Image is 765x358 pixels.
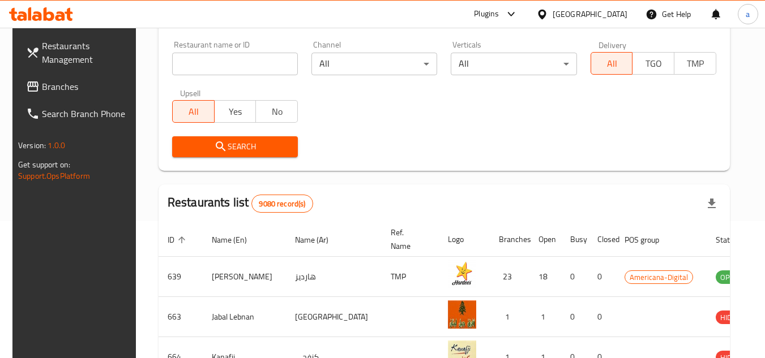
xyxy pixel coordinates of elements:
span: TMP [679,55,712,72]
span: Branches [42,80,131,93]
button: TGO [632,52,674,75]
span: TGO [637,55,670,72]
span: All [596,55,629,72]
span: Version: [18,138,46,153]
td: [PERSON_NAME] [203,257,286,297]
span: Americana-Digital [625,271,693,284]
button: All [591,52,633,75]
th: Open [529,222,561,257]
button: Yes [214,100,257,123]
button: All [172,100,215,123]
span: a [746,8,750,20]
th: Busy [561,222,588,257]
td: 0 [588,257,616,297]
th: Closed [588,222,616,257]
div: Total records count [251,195,313,213]
td: TMP [382,257,439,297]
span: Search Branch Phone [42,107,131,120]
span: Ref. Name [391,226,425,253]
button: Search [172,136,298,157]
span: POS group [625,233,674,247]
td: 0 [561,297,588,337]
div: All [451,53,576,75]
button: No [255,100,298,123]
button: TMP [674,52,716,75]
label: Delivery [599,41,627,49]
span: Name (Ar) [295,233,343,247]
span: Yes [219,103,252,120]
label: Upsell [180,89,201,97]
span: 9080 record(s) [252,199,312,209]
span: Name (En) [212,233,262,247]
h2: Restaurant search [172,14,716,31]
span: Get support on: [18,157,70,172]
span: ID [168,233,189,247]
td: Jabal Lebnan [203,297,286,337]
a: Restaurants Management [17,32,140,73]
img: Hardee's [448,260,476,288]
td: 1 [490,297,529,337]
td: 23 [490,257,529,297]
span: All [177,103,210,120]
span: 1.0.0 [48,138,65,153]
td: 0 [588,297,616,337]
div: [GEOGRAPHIC_DATA] [553,8,627,20]
div: All [311,53,437,75]
input: Search for restaurant name or ID.. [172,53,298,75]
td: 18 [529,257,561,297]
span: No [260,103,293,120]
td: هارديز [286,257,382,297]
th: Logo [439,222,490,257]
td: [GEOGRAPHIC_DATA] [286,297,382,337]
td: 0 [561,257,588,297]
a: Search Branch Phone [17,100,140,127]
div: Export file [698,190,725,217]
td: 639 [159,257,203,297]
a: Support.OpsPlatform [18,169,90,183]
span: Status [716,233,753,247]
h2: Restaurants list [168,194,313,213]
div: Plugins [474,7,499,21]
img: Jabal Lebnan [448,300,476,329]
span: Restaurants Management [42,39,131,66]
span: HIDDEN [716,311,750,324]
td: 663 [159,297,203,337]
th: Branches [490,222,529,257]
span: Search [181,140,289,154]
td: 1 [529,297,561,337]
a: Branches [17,73,140,100]
span: OPEN [716,271,743,284]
